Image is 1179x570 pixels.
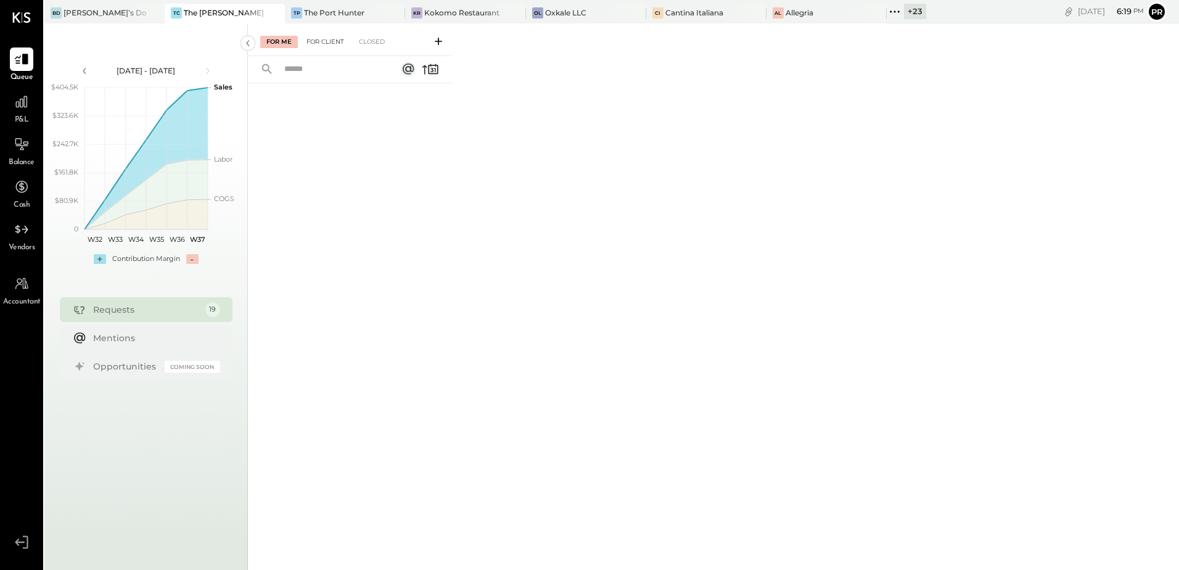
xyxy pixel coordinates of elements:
div: Cantina Italiana [665,7,723,18]
div: Closed [353,36,391,48]
text: W36 [169,235,184,244]
span: P&L [15,115,29,126]
button: Pr [1147,2,1167,22]
div: Contribution Margin [112,254,180,264]
span: Vendors [9,242,35,254]
div: The [PERSON_NAME] [184,7,264,18]
div: [PERSON_NAME]’s Donuts [64,7,146,18]
div: Mentions [93,332,214,344]
div: KR [411,7,422,19]
div: For Client [300,36,350,48]
div: - [186,254,199,264]
span: Accountant [3,297,41,308]
text: $242.7K [52,139,78,148]
text: Sales [214,83,232,91]
div: Kokomo Restaurant [424,7,499,18]
a: P&L [1,90,43,126]
span: Queue [10,72,33,83]
div: TC [171,7,182,19]
div: OL [532,7,543,19]
div: + [94,254,106,264]
div: 19 [205,302,220,317]
div: Opportunities [93,360,158,373]
a: Vendors [1,218,43,254]
div: BD [51,7,62,19]
div: TP [291,7,302,19]
text: Labor [214,155,232,163]
text: $161.8K [54,168,78,176]
text: W33 [108,235,123,244]
span: Balance [9,157,35,168]
text: $80.9K [55,196,78,205]
div: + 23 [904,4,926,19]
text: $404.5K [51,83,78,91]
a: Balance [1,133,43,168]
text: 0 [74,225,78,233]
div: Allegria [786,7,813,18]
div: CI [652,7,663,19]
div: [DATE] - [DATE] [94,65,199,76]
text: $323.6K [52,111,78,120]
div: The Port Hunter [304,7,364,18]
text: COGS [214,194,234,203]
div: copy link [1062,5,1075,18]
div: Oxkale LLC [545,7,586,18]
a: Cash [1,175,43,211]
text: W32 [87,235,102,244]
a: Queue [1,47,43,83]
a: Accountant [1,272,43,308]
div: [DATE] [1078,6,1144,17]
text: W35 [149,235,163,244]
div: Requests [93,304,199,316]
div: For Me [260,36,298,48]
div: Coming Soon [165,361,220,373]
span: Cash [14,200,30,211]
text: W34 [128,235,144,244]
text: W37 [189,235,205,244]
div: Al [773,7,784,19]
